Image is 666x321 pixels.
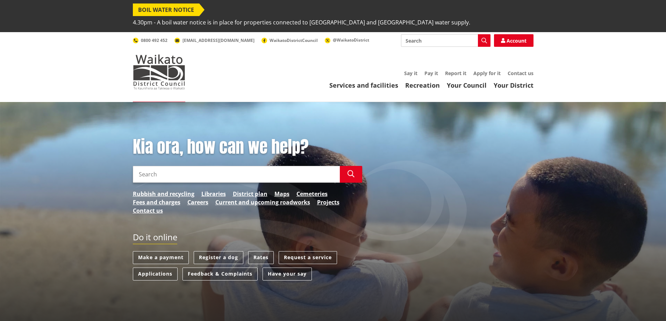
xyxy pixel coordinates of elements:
[274,190,289,198] a: Maps
[494,81,533,89] a: Your District
[317,198,339,206] a: Projects
[424,70,438,76] a: Pay it
[270,37,318,43] span: WaikatoDistrictCouncil
[133,251,189,264] a: Make a payment
[279,251,337,264] a: Request a service
[133,3,199,16] span: BOIL WATER NOTICE
[329,81,398,89] a: Services and facilities
[133,268,178,280] a: Applications
[296,190,328,198] a: Cemeteries
[404,70,417,76] a: Say it
[133,166,340,183] input: Search input
[201,190,226,198] a: Libraries
[325,37,369,43] a: @WaikatoDistrict
[263,268,312,280] a: Have your say
[447,81,487,89] a: Your Council
[133,16,470,29] span: 4.30pm - A boil water notice is in place for properties connected to [GEOGRAPHIC_DATA] and [GEOGR...
[473,70,501,76] a: Apply for it
[133,137,362,157] h1: Kia ora, how can we help?
[215,198,310,206] a: Current and upcoming roadworks
[133,37,167,43] a: 0800 492 452
[508,70,533,76] a: Contact us
[182,37,255,43] span: [EMAIL_ADDRESS][DOMAIN_NAME]
[133,198,180,206] a: Fees and charges
[405,81,440,89] a: Recreation
[174,37,255,43] a: [EMAIL_ADDRESS][DOMAIN_NAME]
[233,190,267,198] a: District plan
[182,268,258,280] a: Feedback & Complaints
[187,198,208,206] a: Careers
[262,37,318,43] a: WaikatoDistrictCouncil
[194,251,243,264] a: Register a dog
[445,70,466,76] a: Report it
[248,251,274,264] a: Rates
[333,37,369,43] span: @WaikatoDistrict
[141,37,167,43] span: 0800 492 452
[494,34,533,47] a: Account
[133,54,185,89] img: Waikato District Council - Te Kaunihera aa Takiwaa o Waikato
[401,34,490,47] input: Search input
[133,232,177,245] h2: Do it online
[133,190,194,198] a: Rubbish and recycling
[133,206,163,215] a: Contact us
